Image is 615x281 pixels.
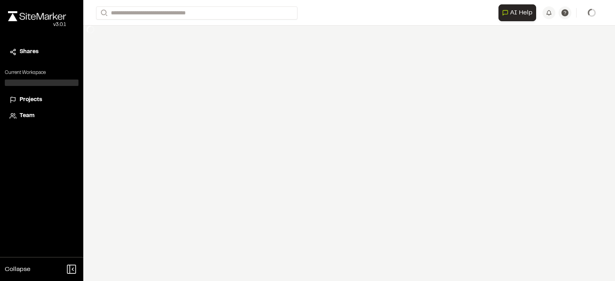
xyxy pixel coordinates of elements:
span: AI Help [510,8,533,18]
button: Open AI Assistant [498,4,536,21]
span: Team [20,112,34,120]
a: Team [10,112,74,120]
span: Shares [20,48,38,56]
a: Projects [10,96,74,104]
a: Shares [10,48,74,56]
div: Oh geez...please don't... [8,21,66,28]
p: Current Workspace [5,69,78,76]
span: Projects [20,96,42,104]
button: Search [96,6,111,20]
div: Open AI Assistant [498,4,539,21]
span: Collapse [5,265,30,274]
img: rebrand.png [8,11,66,21]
